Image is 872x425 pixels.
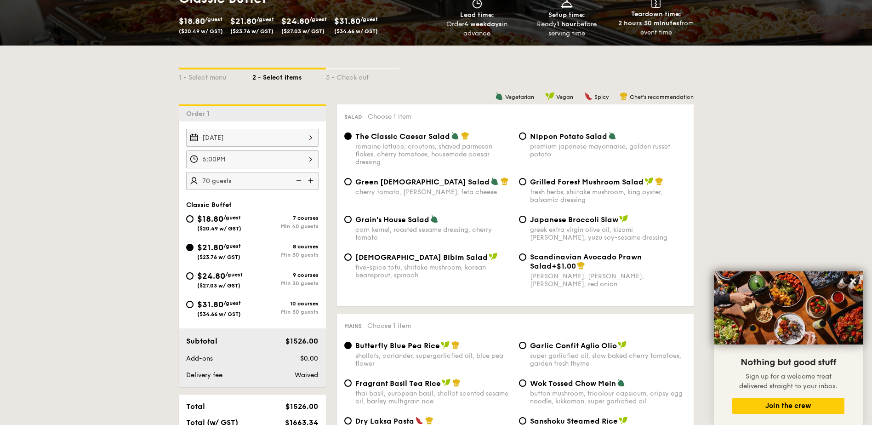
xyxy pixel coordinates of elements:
[355,178,490,186] span: Green [DEMOGRAPHIC_DATA] Salad
[344,379,352,387] input: Fragrant Basil Tea Ricethai basil, european basil, shallot scented sesame oil, barley multigrain ...
[436,20,519,38] div: Order in advance
[186,402,205,411] span: Total
[355,215,429,224] span: Grain's House Salad
[230,16,256,26] span: $21.80
[644,177,654,185] img: icon-vegan.f8ff3823.svg
[285,402,318,411] span: $1526.00
[530,341,617,350] span: Garlic Confit Aglio Olio
[530,352,686,368] div: super garlicfied oil, slow baked cherry tomatoes, garden fresh thyme
[223,243,241,249] span: /guest
[741,357,836,368] span: Nothing but good stuff
[223,214,241,221] span: /guest
[197,299,223,310] span: $31.80
[368,113,411,121] span: Choose 1 item
[186,129,319,147] input: Event date
[355,253,488,262] span: [DEMOGRAPHIC_DATA] Bibim Salad
[300,355,318,362] span: $0.00
[631,10,681,18] span: Teardown time:
[461,132,469,140] img: icon-chef-hat.a58ddaea.svg
[355,132,450,141] span: The Classic Caesar Salad
[577,261,585,270] img: icon-chef-hat.a58ddaea.svg
[186,244,194,251] input: $21.80/guest($23.76 w/ GST)8 coursesMin 30 guests
[530,253,642,270] span: Scandinavian Avocado Prawn Salad
[442,379,451,387] img: icon-vegan.f8ff3823.svg
[197,242,223,253] span: $21.80
[620,92,628,100] img: icon-chef-hat.a58ddaea.svg
[186,301,194,308] input: $31.80/guest($34.66 w/ GST)10 coursesMin 30 guests
[441,341,450,349] img: icon-vegan.f8ff3823.svg
[309,16,327,23] span: /guest
[495,92,503,100] img: icon-vegetarian.fe4039eb.svg
[197,254,240,260] span: ($23.76 w/ GST)
[608,132,616,140] img: icon-vegetarian.fe4039eb.svg
[281,28,325,34] span: ($27.03 w/ GST)
[530,272,686,288] div: [PERSON_NAME], [PERSON_NAME], [PERSON_NAME], red onion
[355,143,512,166] div: romaine lettuce, croutons, shaved parmesan flakes, cherry tomatoes, housemade caesar dressing
[525,20,608,38] div: Ready before serving time
[305,172,319,190] img: icon-add.58712e84.svg
[367,322,411,330] span: Choose 1 item
[430,215,439,223] img: icon-vegetarian.fe4039eb.svg
[519,379,526,387] input: Wok Tossed Chow Meinbutton mushroom, tricolour capsicum, cripsy egg noodle, kikkoman, super garli...
[594,94,609,100] span: Spicy
[355,188,512,196] div: cherry tomato, [PERSON_NAME], feta cheese
[630,94,694,100] span: Chef's recommendation
[505,94,534,100] span: Vegetarian
[460,11,494,19] span: Lead time:
[230,28,274,34] span: ($23.76 w/ GST)
[186,272,194,280] input: $24.80/guest($27.03 w/ GST)9 coursesMin 30 guests
[186,150,319,168] input: Event time
[285,337,318,345] span: $1526.00
[344,323,362,329] span: Mains
[355,379,441,388] span: Fragrant Basil Tea Rice
[519,342,526,349] input: Garlic Confit Aglio Oliosuper garlicfied oil, slow baked cherry tomatoes, garden fresh thyme
[344,132,352,140] input: The Classic Caesar Saladromaine lettuce, croutons, shaved parmesan flakes, cherry tomatoes, house...
[344,342,352,349] input: Butterfly Blue Pea Riceshallots, coriander, supergarlicfied oil, blue pea flower
[197,311,241,317] span: ($34.66 w/ GST)
[548,11,585,19] span: Setup time:
[619,215,628,223] img: icon-vegan.f8ff3823.svg
[519,253,526,261] input: Scandinavian Avocado Prawn Salad+$1.00[PERSON_NAME], [PERSON_NAME], [PERSON_NAME], red onion
[197,225,241,232] span: ($20.49 w/ GST)
[197,271,225,281] span: $24.80
[252,300,319,307] div: 10 courses
[530,379,616,388] span: Wok Tossed Chow Mein
[355,226,512,241] div: corn kernel, roasted sesame dressing, cherry tomato
[179,16,205,26] span: $18.80
[197,282,240,289] span: ($27.03 w/ GST)
[295,371,318,379] span: Waived
[501,177,509,185] img: icon-chef-hat.a58ddaea.svg
[490,177,499,185] img: icon-vegetarian.fe4039eb.svg
[714,271,863,345] img: DSC07876-Edit02-Large.jpeg
[415,416,423,425] img: icon-spicy.37a8142b.svg
[530,132,607,141] span: Nippon Potato Salad
[344,417,352,425] input: Dry Laksa Pastadried shrimp, coconut cream, laksa leaf
[186,337,217,345] span: Subtotal
[355,264,512,279] div: five-spice tofu, shiitake mushroom, korean beansprout, spinach
[252,223,319,230] div: Min 40 guests
[545,92,554,100] img: icon-vegan.f8ff3823.svg
[530,215,618,224] span: Japanese Broccoli Slaw
[557,20,576,28] strong: 1 hour
[360,16,378,23] span: /guest
[256,16,274,23] span: /guest
[179,28,223,34] span: ($20.49 w/ GST)
[186,215,194,223] input: $18.80/guest($20.49 w/ GST)7 coursesMin 40 guests
[186,172,319,190] input: Number of guests
[618,19,679,27] strong: 2 hours 30 minutes
[617,379,625,387] img: icon-vegetarian.fe4039eb.svg
[530,226,686,241] div: greek extra virgin olive oil, kizami [PERSON_NAME], yuzu soy-sesame dressing
[530,143,686,158] div: premium japanese mayonnaise, golden russet potato
[425,416,433,425] img: icon-chef-hat.a58ddaea.svg
[451,341,460,349] img: icon-chef-hat.a58ddaea.svg
[530,178,644,186] span: Grilled Forest Mushroom Salad
[252,309,319,315] div: Min 30 guests
[344,178,352,185] input: Green [DEMOGRAPHIC_DATA] Saladcherry tomato, [PERSON_NAME], feta cheese
[552,262,576,270] span: +$1.00
[489,253,498,261] img: icon-vegan.f8ff3823.svg
[252,243,319,250] div: 8 courses
[223,300,241,306] span: /guest
[464,20,502,28] strong: 4 weekdays
[252,215,319,221] div: 7 courses
[186,355,213,362] span: Add-ons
